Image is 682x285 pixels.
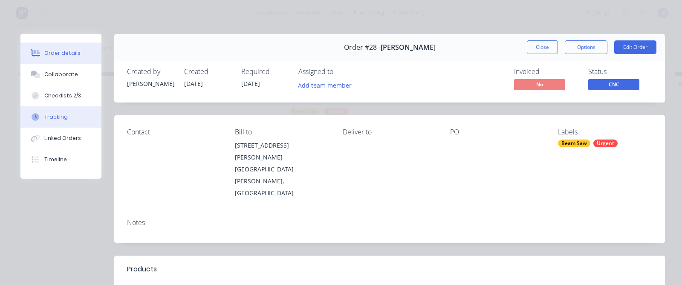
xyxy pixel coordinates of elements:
[588,79,639,90] span: CNC
[614,40,656,54] button: Edit Order
[241,68,288,76] div: Required
[593,140,618,147] div: Urgent
[127,264,157,274] div: Products
[20,128,101,149] button: Linked Orders
[343,128,437,136] div: Deliver to
[20,64,101,85] button: Collaborate
[44,92,81,100] div: Checklists 2/3
[298,79,356,91] button: Add team member
[294,79,356,91] button: Add team member
[44,156,67,163] div: Timeline
[20,43,101,64] button: Order details
[344,43,381,51] span: Order #28 -
[527,40,558,54] button: Close
[44,71,78,78] div: Collaborate
[127,219,652,227] div: Notes
[558,140,590,147] div: Beam Saw
[514,79,565,90] span: No
[235,140,329,199] div: [STREET_ADDRESS][PERSON_NAME][GEOGRAPHIC_DATA][PERSON_NAME], [GEOGRAPHIC_DATA]
[588,79,639,92] button: CNC
[184,68,231,76] div: Created
[588,68,652,76] div: Status
[20,85,101,106] button: Checklists 2/3
[241,80,260,88] span: [DATE]
[44,49,81,57] div: Order details
[514,68,578,76] div: Invoiced
[20,149,101,170] button: Timeline
[298,68,384,76] div: Assigned to
[235,163,329,199] div: [GEOGRAPHIC_DATA][PERSON_NAME], [GEOGRAPHIC_DATA]
[127,68,174,76] div: Created by
[381,43,436,51] span: [PERSON_NAME]
[44,134,81,142] div: Linked Orders
[127,79,174,88] div: [PERSON_NAME]
[235,128,329,136] div: Bill to
[235,140,329,163] div: [STREET_ADDRESS][PERSON_NAME]
[44,113,68,121] div: Tracking
[450,128,544,136] div: PO
[20,106,101,128] button: Tracking
[565,40,607,54] button: Options
[184,80,203,88] span: [DATE]
[127,128,221,136] div: Contact
[558,128,652,136] div: Labels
